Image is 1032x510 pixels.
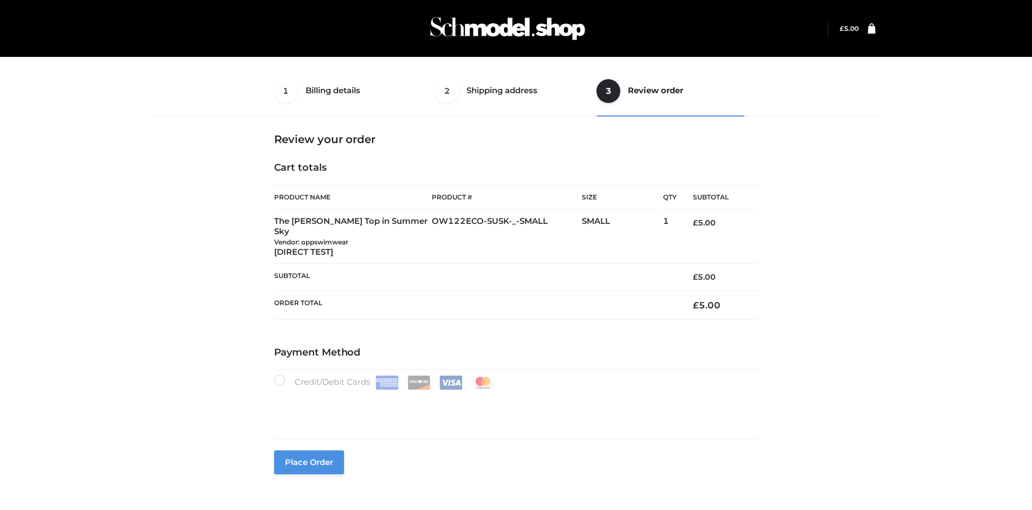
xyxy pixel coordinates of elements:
img: Discover [407,376,431,390]
span: £ [693,218,698,228]
th: Subtotal [677,185,758,210]
img: Visa [439,376,463,390]
th: Qty [663,185,677,210]
a: £5.00 [840,24,859,33]
bdi: 5.00 [693,218,716,228]
h4: Cart totals [274,162,758,174]
td: 1 [663,210,677,264]
td: OW122ECO-SUSK-_-SMALL [432,210,582,264]
th: Product Name [274,185,432,210]
span: £ [693,300,699,311]
th: Subtotal [274,264,677,290]
th: Product # [432,185,582,210]
label: Credit/Debit Cards [274,375,496,390]
bdi: 5.00 [693,272,716,282]
td: The [PERSON_NAME] Top in Summer Sky [DIRECT TEST] [274,210,432,264]
button: Place order [274,450,344,474]
span: £ [840,24,844,33]
bdi: 5.00 [840,24,859,33]
bdi: 5.00 [693,300,721,311]
iframe: Secure payment input frame [272,388,756,427]
img: Amex [375,376,399,390]
td: SMALL [582,210,663,264]
img: Schmodel Admin 964 [426,7,589,50]
img: Mastercard [471,376,495,390]
th: Order Total [274,290,677,319]
h3: Review your order [274,133,758,146]
small: Vendor: oppswimwear [274,238,348,246]
h4: Payment Method [274,347,758,359]
span: £ [693,272,698,282]
th: Size [582,185,658,210]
